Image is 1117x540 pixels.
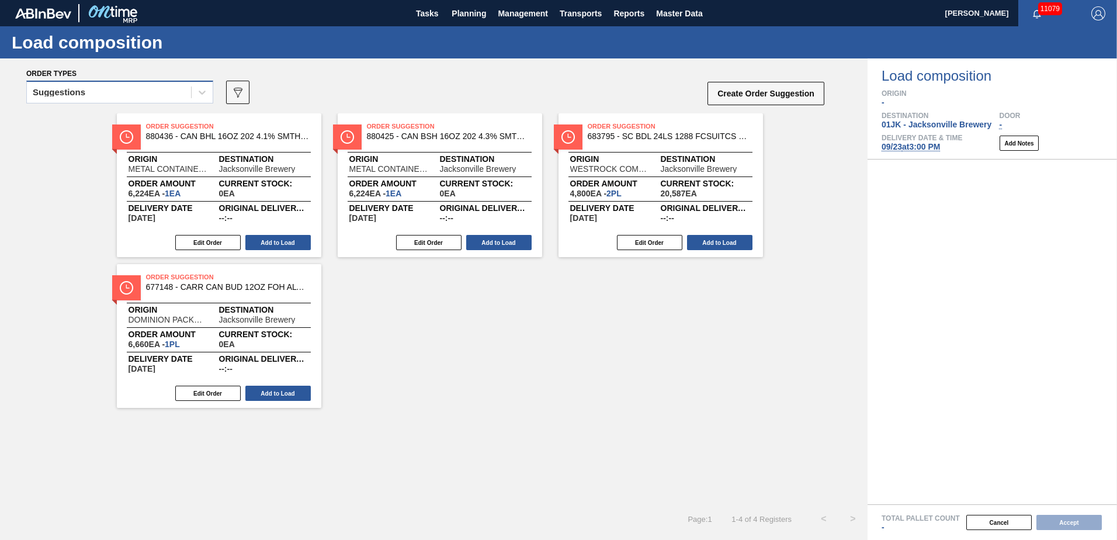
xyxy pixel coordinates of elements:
[219,365,233,373] span: --:--
[688,515,712,524] span: Page : 1
[219,316,296,324] span: Jacksonville Brewery
[219,180,310,187] span: Current Stock:
[466,235,532,250] button: Add to Load
[613,6,644,20] span: Reports
[560,6,602,20] span: Transports
[558,113,763,257] span: statusOrder Suggestion683795 - SC BDL 24LS 1288 FCSUITCS 16OZ 1288-C 09OriginWESTROCK COMPANY - F...
[661,180,751,187] span: Current Stock:
[661,205,751,212] span: Original delivery time
[570,205,661,212] span: Delivery Date
[882,142,940,151] span: 09/23 at 3:00 PM
[129,331,219,338] span: Order amount
[349,155,440,162] span: Origin
[120,281,133,295] img: status
[661,214,674,222] span: --:--
[570,180,661,187] span: Order amount
[338,113,542,257] span: statusOrder Suggestion880425 - CAN BSH 16OZ 202 4.3% SMTH 0123 6PACK 06OriginMETAL CONTAINER CORP...
[341,130,354,144] img: status
[219,355,310,362] span: Original delivery time
[452,6,486,20] span: Planning
[1018,5,1056,22] button: Notifications
[175,386,241,401] button: Edit Order
[146,271,310,283] span: Order Suggestion
[570,214,597,222] span: 09/23/2025
[707,82,824,105] button: Create Order Suggestion
[386,189,401,198] span: 1,EA
[656,6,702,20] span: Master Data
[129,306,219,313] span: Origin
[414,6,440,20] span: Tasks
[882,112,1000,119] span: Destination
[617,235,682,250] button: Edit Order
[570,155,661,162] span: Origin
[15,8,71,19] img: TNhmsLtSVTkK8tSr43FrP2fwEKptu5GPRR3wAAAABJRU5ErkJggg==
[838,504,868,534] button: >
[219,340,235,348] span: ,0,EA,
[219,306,310,313] span: Destination
[219,205,310,212] span: Original delivery time
[1038,2,1062,15] span: 11079
[165,340,180,349] span: 1,PL
[349,205,440,212] span: Delivery Date
[120,130,133,144] img: status
[606,189,622,198] span: 2,PL
[245,235,311,250] button: Add to Load
[349,214,376,222] span: 09/23/2025
[129,365,155,373] span: 09/23/2025
[882,134,962,141] span: Delivery Date & Time
[245,386,311,401] button: Add to Load
[570,165,649,173] span: WESTROCK COMPANY - FOLDING CAR
[33,88,85,96] div: Suggestions
[440,214,453,222] span: --:--
[570,189,622,198] span: 4,800EA-2PL
[661,155,751,162] span: Destination
[882,98,884,107] span: -
[146,283,310,292] span: 677148 - CARR CAN BUD 12OZ FOH ALWAYS CAN PK 12/1
[588,132,751,141] span: 683795 - SC BDL 24LS 1288 FCSUITCS 16OZ 1288-C 09
[219,165,296,173] span: Jacksonville Brewery
[396,235,462,250] button: Edit Order
[730,515,792,524] span: 1 - 4 of 4 Registers
[367,120,530,132] span: Order Suggestion
[219,155,310,162] span: Destination
[129,189,181,198] span: 6,224EA-1EA
[440,180,530,187] span: Current Stock:
[12,36,219,49] h1: Load composition
[117,264,321,408] span: statusOrder Suggestion677148 - CARR CAN BUD 12OZ FOH ALWAYS CAN PK 12/1OriginDOMINION PACKAGING, ...
[129,155,219,162] span: Origin
[661,165,737,173] span: Jacksonville Brewery
[966,515,1032,530] button: Cancel
[129,214,155,222] span: 09/23/2025
[440,189,456,198] span: ,0,EA,
[129,205,219,212] span: Delivery Date
[882,69,1117,83] span: Load composition
[129,340,180,348] span: 6,660EA-1PL
[129,316,207,324] span: DOMINION PACKAGING, INC.
[349,165,428,173] span: METAL CONTAINER CORPORATION
[349,189,402,198] span: 6,224EA-1EA
[882,120,991,129] span: 01JK - Jacksonville Brewery
[661,189,697,198] span: ,20,587,EA,
[440,155,530,162] span: Destination
[440,205,530,212] span: Original delivery time
[1091,6,1105,20] img: Logout
[219,214,233,222] span: --:--
[809,504,838,534] button: <
[367,132,530,141] span: 880425 - CAN BSH 16OZ 202 4.3% SMTH 0123 6PACK 06
[175,235,241,250] button: Edit Order
[687,235,752,250] button: Add to Load
[561,130,575,144] img: status
[129,355,219,362] span: Delivery Date
[117,113,321,257] span: statusOrder Suggestion880436 - CAN BHL 16OZ 202 4.1% SMTH 0123 6PACK BEOriginMETAL CONTAINER CORP...
[498,6,548,20] span: Management
[588,120,751,132] span: Order Suggestion
[146,132,310,141] span: 880436 - CAN BHL 16OZ 202 4.1% SMTH 0123 6PACK BE
[129,180,219,187] span: Order amount
[440,165,516,173] span: Jacksonville Brewery
[882,90,1117,97] span: Origin
[1000,120,1002,129] span: -
[146,120,310,132] span: Order Suggestion
[129,165,207,173] span: METAL CONTAINER CORPORATION
[219,189,235,198] span: ,0,EA,
[1000,136,1039,151] button: Add Notes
